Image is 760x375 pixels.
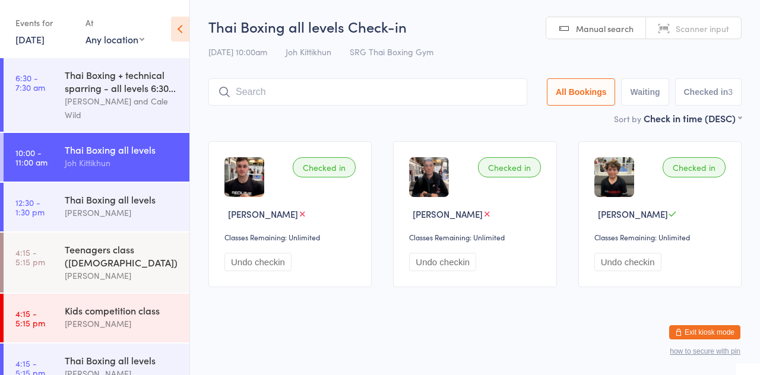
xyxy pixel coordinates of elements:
div: Classes Remaining: Unlimited [409,232,544,242]
div: [PERSON_NAME] [65,206,179,220]
span: Manual search [576,23,634,34]
div: Joh Kittikhun [65,156,179,170]
span: SRG Thai Boxing Gym [350,46,433,58]
div: Thai Boxing all levels [65,193,179,206]
time: 10:00 - 11:00 am [15,148,47,167]
a: 4:15 -5:15 pmTeenagers class ([DEMOGRAPHIC_DATA])[PERSON_NAME] [4,233,189,293]
span: [PERSON_NAME] [598,208,668,220]
img: image1724225826.png [594,157,634,197]
div: Thai Boxing + technical sparring - all levels 6:30... [65,68,179,94]
time: 4:15 - 5:15 pm [15,247,45,266]
a: 10:00 -11:00 amThai Boxing all levelsJoh Kittikhun [4,133,189,182]
img: image1722920379.png [409,157,449,197]
div: Checked in [478,157,541,177]
div: Checked in [293,157,356,177]
button: All Bookings [547,78,616,106]
time: 12:30 - 1:30 pm [15,198,45,217]
span: [DATE] 10:00am [208,46,267,58]
div: [PERSON_NAME] and Cale Wild [65,94,179,122]
div: [PERSON_NAME] [65,317,179,330]
div: At [85,13,144,33]
button: Exit kiosk mode [669,325,740,339]
div: Events for [15,13,74,33]
div: Teenagers class ([DEMOGRAPHIC_DATA]) [65,243,179,269]
a: 12:30 -1:30 pmThai Boxing all levels[PERSON_NAME] [4,183,189,231]
div: Any location [85,33,144,46]
input: Search [208,78,527,106]
span: Joh Kittikhun [286,46,331,58]
h2: Thai Boxing all levels Check-in [208,17,742,36]
div: Checked in [663,157,726,177]
div: [PERSON_NAME] [65,269,179,282]
div: Classes Remaining: Unlimited [224,232,359,242]
button: Undo checkin [224,253,292,271]
button: how to secure with pin [670,347,740,355]
time: 4:15 - 5:15 pm [15,309,45,328]
div: Check in time (DESC) [644,112,742,125]
div: 3 [728,87,733,97]
button: Undo checkin [594,253,661,271]
button: Checked in3 [675,78,742,106]
time: 6:30 - 7:30 am [15,73,45,92]
div: Thai Boxing all levels [65,143,179,156]
a: 6:30 -7:30 amThai Boxing + technical sparring - all levels 6:30...[PERSON_NAME] and Cale Wild [4,58,189,132]
span: Scanner input [676,23,729,34]
div: Thai Boxing all levels [65,354,179,367]
span: [PERSON_NAME] [413,208,483,220]
div: Kids competition class [65,304,179,317]
img: image1727257797.png [224,157,264,197]
button: Undo checkin [409,253,476,271]
div: Classes Remaining: Unlimited [594,232,729,242]
a: [DATE] [15,33,45,46]
button: Waiting [621,78,669,106]
label: Sort by [614,113,641,125]
span: [PERSON_NAME] [228,208,298,220]
a: 4:15 -5:15 pmKids competition class[PERSON_NAME] [4,294,189,342]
